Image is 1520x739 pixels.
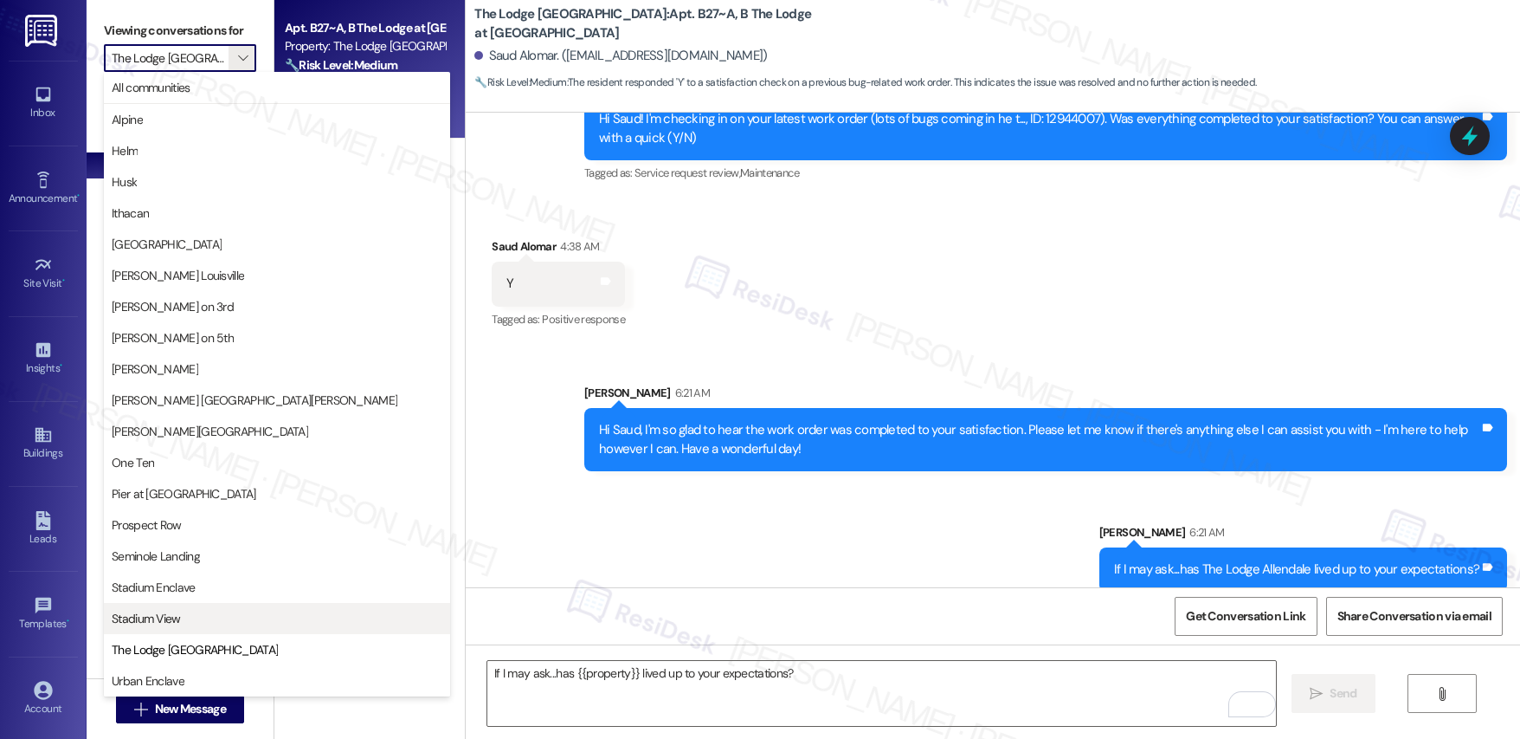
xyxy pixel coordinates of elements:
span: [PERSON_NAME] [112,360,198,378]
strong: 🔧 Risk Level: Medium [285,57,397,73]
span: Alpine [112,111,143,128]
div: Residents [87,492,274,510]
span: Share Conversation via email [1337,607,1491,626]
span: Husk [112,173,137,191]
div: Hi Saud, I'm so glad to hear the work order was completed to your satisfaction. Please let me kno... [599,421,1479,458]
i:  [1435,687,1448,701]
span: [GEOGRAPHIC_DATA] [112,236,222,253]
div: Y [506,275,513,293]
b: The Lodge [GEOGRAPHIC_DATA]: Apt. B27~A, B The Lodge at [GEOGRAPHIC_DATA] [474,5,821,42]
span: [PERSON_NAME] on 5th [112,329,234,347]
div: Tagged as: [584,160,1507,185]
span: One Ten [112,454,154,471]
span: Helm [112,142,138,159]
div: 6:21 AM [671,384,710,402]
label: Viewing conversations for [104,17,256,44]
span: Get Conversation Link [1186,607,1305,626]
span: Seminole Landing [112,548,200,565]
a: Site Visit • [9,250,78,297]
span: Service request review , [634,165,740,180]
img: ResiDesk Logo [25,15,61,47]
span: Prospect Row [112,516,182,534]
button: Share Conversation via email [1326,597,1503,636]
div: [PERSON_NAME] [1099,523,1507,548]
span: New Message [155,700,226,718]
span: [PERSON_NAME] Louisville [112,267,244,284]
span: Stadium Enclave [112,579,196,596]
a: Templates • [9,591,78,638]
span: Urban Enclave [112,672,184,690]
span: [PERSON_NAME] on 3rd [112,298,234,315]
span: Positive response [542,312,625,327]
span: Send [1330,684,1356,703]
div: Past + Future Residents [87,651,274,669]
span: The Lodge [GEOGRAPHIC_DATA] [112,641,278,658]
i:  [134,703,147,716]
span: Stadium View [112,610,181,627]
a: Insights • [9,335,78,382]
span: Maintenance [740,165,799,180]
div: 4:38 AM [556,237,599,256]
a: Leads [9,506,78,553]
span: • [67,615,69,627]
a: Buildings [9,420,78,467]
button: Get Conversation Link [1175,597,1317,636]
span: : The resident responded 'Y' to a satisfaction check on a previous bug-related work order. This i... [474,74,1256,92]
span: [PERSON_NAME][GEOGRAPHIC_DATA] [112,423,308,440]
a: Account [9,676,78,723]
i:  [1310,687,1323,701]
i:  [238,51,248,65]
div: Saud Alomar [492,237,625,262]
div: Apt. B27~A, B The Lodge at [GEOGRAPHIC_DATA] [285,19,445,37]
span: Ithacan [112,204,149,222]
span: [PERSON_NAME] [GEOGRAPHIC_DATA][PERSON_NAME] [112,392,397,409]
div: Saud Alomar. ([EMAIL_ADDRESS][DOMAIN_NAME]) [474,47,767,65]
span: • [77,190,80,202]
div: If I may ask...has The Lodge Allendale lived up to your expectations? [1114,561,1479,579]
span: Pier at [GEOGRAPHIC_DATA] [112,485,256,502]
div: Hi Saud! I'm checking in on your latest work order (lots of bugs coming in he t..., ID: 12944007)... [599,110,1479,147]
div: Property: The Lodge [GEOGRAPHIC_DATA] [285,37,445,55]
span: • [60,360,62,372]
div: Tagged as: [492,307,625,332]
button: New Message [116,696,244,723]
a: Inbox [9,80,78,126]
span: • [62,275,65,287]
button: Send [1291,674,1375,713]
div: Prospects + Residents [87,98,274,116]
div: Prospects [87,334,274,353]
textarea: To enrich screen reader interactions, please activate Accessibility in Grammarly extension settings [487,661,1276,726]
input: All communities [112,44,229,72]
strong: 🔧 Risk Level: Medium [474,75,566,89]
div: [PERSON_NAME] [584,384,1507,408]
span: All communities [112,79,190,96]
div: 6:21 AM [1185,523,1224,541]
